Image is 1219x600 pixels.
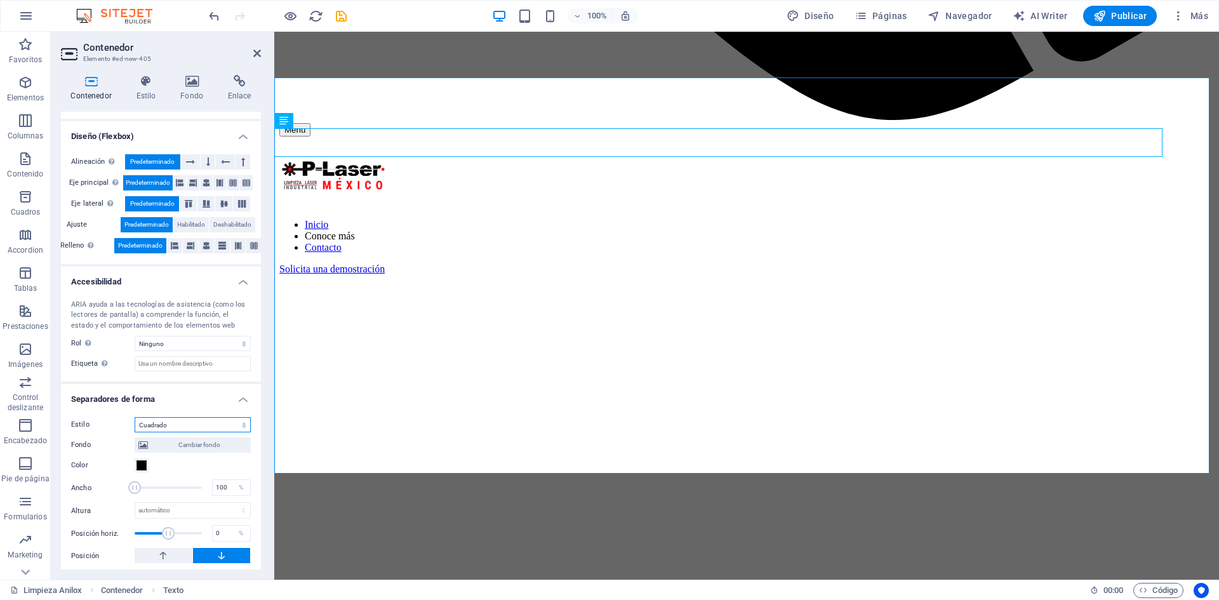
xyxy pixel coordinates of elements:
div: % [232,526,250,541]
button: Diseño [782,6,839,26]
p: Pie de página [1,474,49,484]
span: Navegador [928,10,992,22]
p: Columnas [8,131,44,141]
label: Eje principal [69,175,123,190]
p: Elementos [7,93,44,103]
label: Alineación [71,154,125,170]
span: Haz clic para seleccionar y doble clic para editar [101,583,143,598]
button: Más [1167,6,1213,26]
span: AI Writer [1013,10,1068,22]
button: Cambiar fondo [135,437,251,453]
h4: Enlace [218,75,261,102]
h4: Separadores de forma [61,384,261,407]
h4: Diseño (Flexbox) [61,121,261,144]
span: 00 00 [1103,583,1123,598]
label: Fondo [71,437,135,453]
h3: Elemento #ed-new-405 [83,53,236,65]
span: : [1112,585,1114,595]
p: Contenido [7,169,43,179]
h6: 100% [587,8,607,23]
label: Etiqueta [71,356,135,371]
i: Al redimensionar, ajustar el nivel de zoom automáticamente para ajustarse al dispositivo elegido. [620,10,631,22]
button: Usercentrics [1194,583,1209,598]
span: Cambiar fondo [152,437,247,453]
span: Código [1139,583,1178,598]
i: Volver a cargar página [309,9,323,23]
button: Habilitado [173,217,209,232]
p: Formularios [4,512,46,522]
button: Predeterminado [121,217,173,232]
button: Predeterminado [125,154,180,170]
h2: Contenedor [83,42,261,53]
label: Altura [71,507,135,514]
h4: Estilo [126,75,171,102]
span: Habilitado [177,217,205,232]
p: Favoritos [9,55,42,65]
div: ARIA ayuda a las tecnologías de asistencia (como los lectores de pantalla) a comprender la funció... [71,300,251,331]
button: Predeterminado [114,238,166,253]
button: Predeterminado [123,175,173,190]
button: undo [206,8,222,23]
a: Haz clic para cancelar la selección y doble clic para abrir páginas [10,583,83,598]
span: Rol [71,336,95,351]
button: Navegador [923,6,997,26]
p: Accordion [8,245,43,255]
span: Predeterminado [124,217,169,232]
span: Publicar [1093,10,1147,22]
span: Deshabilitado [213,217,251,232]
p: Marketing [8,550,43,560]
button: Deshabilitado [210,217,255,232]
div: % [232,480,250,495]
button: save [333,8,349,23]
nav: breadcrumb [101,583,184,598]
img: Editor Logo [73,8,168,23]
label: Ancho [71,484,135,491]
button: AI Writer [1008,6,1073,26]
span: Páginas [855,10,907,22]
span: Diseño [787,10,834,22]
i: Deshacer: Cambiar estilo (Ctrl+Z) [207,9,222,23]
label: Posición [71,549,135,564]
span: Predeterminado [130,154,175,170]
span: Predeterminado [118,238,163,253]
label: Eje lateral [71,196,125,211]
label: Color [71,458,135,473]
span: Estilo [71,420,90,429]
h4: Fondo [171,75,218,102]
h6: Tiempo de la sesión [1090,583,1124,598]
span: Predeterminado [130,196,175,211]
label: Posición horiz. [71,530,135,537]
button: 100% [568,8,613,23]
p: Cuadros [11,207,41,217]
p: Prestaciones [3,321,48,331]
i: Guardar (Ctrl+S) [334,9,349,23]
button: Páginas [849,6,912,26]
span: Más [1172,10,1208,22]
p: Tablas [14,283,37,293]
p: Imágenes [8,359,43,370]
button: Publicar [1083,6,1157,26]
button: Predeterminado [125,196,179,211]
span: Predeterminado [126,175,170,190]
button: reload [308,8,323,23]
button: Haz clic para salir del modo de previsualización y seguir editando [283,8,298,23]
p: Encabezado [4,436,47,446]
input: Usa un nombre descriptivo [135,356,251,371]
div: Diseño (Ctrl+Alt+Y) [782,6,839,26]
h4: Accesibilidad [61,267,261,290]
button: Código [1133,583,1183,598]
h4: Contenedor [61,75,126,102]
span: Haz clic para seleccionar y doble clic para editar [163,583,183,598]
label: Relleno [60,238,114,253]
label: Ajuste [67,217,121,232]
